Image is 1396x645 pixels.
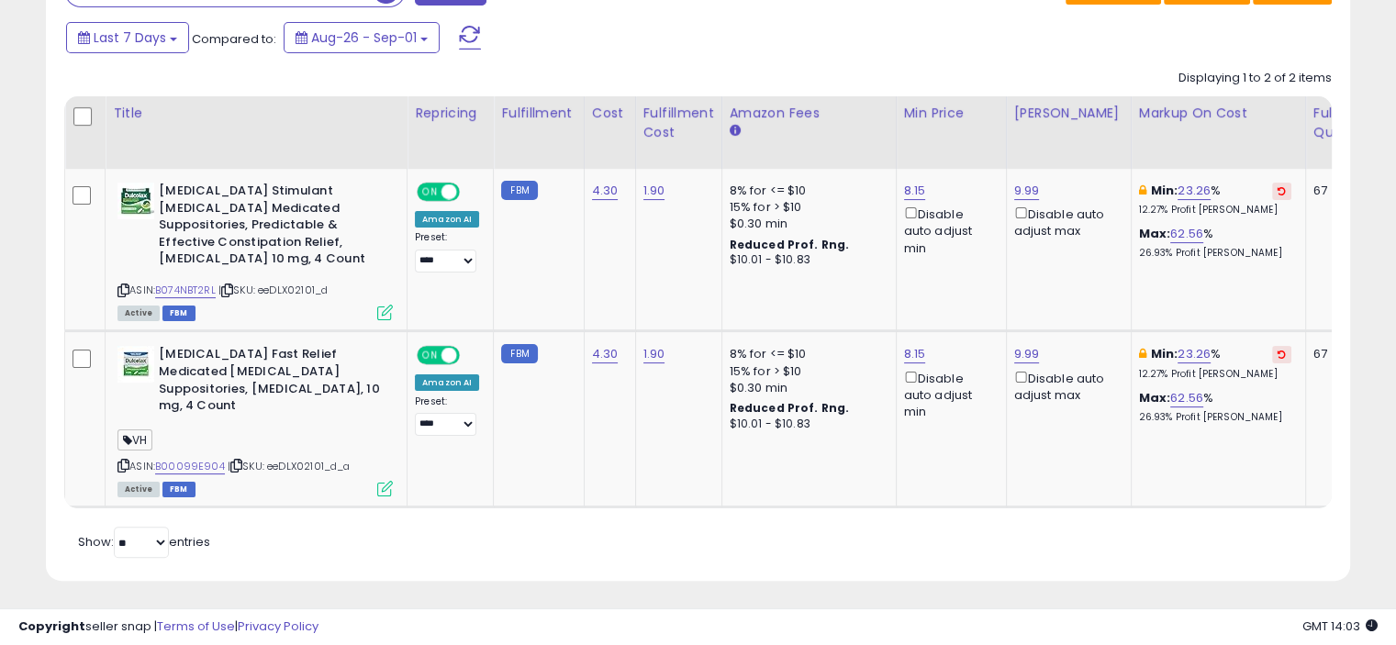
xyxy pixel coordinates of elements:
a: 62.56 [1170,225,1203,243]
div: % [1139,183,1291,217]
p: 26.93% Profit [PERSON_NAME] [1139,411,1291,424]
div: Disable auto adjust max [1014,204,1117,239]
img: 41xCGPWHdYL._SL40_.jpg [117,183,154,219]
small: FBM [501,181,537,200]
strong: Copyright [18,617,85,635]
a: 8.15 [904,345,926,363]
div: 8% for <= $10 [730,183,882,199]
a: B00099E904 [155,459,225,474]
p: 12.27% Profit [PERSON_NAME] [1139,204,1291,217]
div: Fulfillable Quantity [1313,104,1377,142]
div: $0.30 min [730,216,882,232]
span: All listings currently available for purchase on Amazon [117,482,160,497]
div: $10.01 - $10.83 [730,417,882,432]
span: OFF [457,348,486,363]
span: ON [419,184,441,200]
b: Max: [1139,225,1171,242]
b: Reduced Prof. Rng. [730,400,850,416]
span: OFF [457,184,486,200]
span: ON [419,348,441,363]
a: 62.56 [1170,389,1203,407]
div: ASIN: [117,346,393,495]
div: 15% for > $10 [730,363,882,380]
a: 4.30 [592,182,619,200]
a: 4.30 [592,345,619,363]
div: seller snap | | [18,618,318,636]
span: FBM [162,482,195,497]
b: Max: [1139,389,1171,406]
span: Show: entries [78,533,210,550]
b: [MEDICAL_DATA] Stimulant [MEDICAL_DATA] Medicated Suppositories, Predictable & Effective Constipa... [159,183,382,272]
small: FBM [501,344,537,363]
span: Aug-26 - Sep-01 [311,28,417,47]
button: Aug-26 - Sep-01 [284,22,440,53]
a: 23.26 [1178,345,1211,363]
div: Fulfillment Cost [643,104,714,142]
div: 67 [1313,183,1370,199]
span: Compared to: [192,30,276,48]
div: Amazon AI [415,211,479,228]
b: Reduced Prof. Rng. [730,237,850,252]
div: Fulfillment [501,104,575,123]
b: Min: [1151,182,1178,199]
a: Terms of Use [157,617,235,635]
div: 8% for <= $10 [730,346,882,362]
small: Amazon Fees. [730,123,741,139]
a: 1.90 [643,345,665,363]
div: $0.30 min [730,380,882,396]
div: % [1139,346,1291,380]
div: % [1139,226,1291,260]
span: 2025-09-9 14:03 GMT [1302,617,1378,635]
div: Min Price [904,104,999,123]
a: 9.99 [1014,345,1040,363]
div: Displaying 1 to 2 of 2 items [1178,70,1332,87]
a: Privacy Policy [238,617,318,635]
div: [PERSON_NAME] [1014,104,1123,123]
div: Cost [592,104,628,123]
span: | SKU: eeDLX02101_d [218,283,328,297]
p: 26.93% Profit [PERSON_NAME] [1139,247,1291,260]
div: 67 [1313,346,1370,362]
div: Markup on Cost [1139,104,1298,123]
p: 12.27% Profit [PERSON_NAME] [1139,368,1291,381]
a: 1.90 [643,182,665,200]
div: ASIN: [117,183,393,318]
span: Last 7 Days [94,28,166,47]
div: Preset: [415,231,479,272]
div: Amazon AI [415,374,479,391]
span: | SKU: eeDLX02101_d_a [228,459,351,473]
a: 8.15 [904,182,926,200]
th: The percentage added to the cost of goods (COGS) that forms the calculator for Min & Max prices. [1131,96,1305,169]
div: Disable auto adjust min [904,204,992,257]
div: Disable auto adjust min [904,368,992,421]
button: Last 7 Days [66,22,189,53]
div: Amazon Fees [730,104,888,123]
span: All listings currently available for purchase on Amazon [117,306,160,321]
a: B074NBT2RL [155,283,216,298]
div: Preset: [415,395,479,437]
div: Title [113,104,399,123]
div: $10.01 - $10.83 [730,252,882,268]
div: Repricing [415,104,486,123]
div: 15% for > $10 [730,199,882,216]
b: [MEDICAL_DATA] Fast Relief Medicated [MEDICAL_DATA] Suppositories, [MEDICAL_DATA], 10 mg, 4 Count [159,346,382,418]
span: FBM [162,306,195,321]
b: Min: [1151,345,1178,362]
div: % [1139,390,1291,424]
img: 41JudGpbu8L._SL40_.jpg [117,346,154,383]
a: 9.99 [1014,182,1040,200]
span: VH [117,429,152,450]
a: 23.26 [1178,182,1211,200]
div: Disable auto adjust max [1014,368,1117,404]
